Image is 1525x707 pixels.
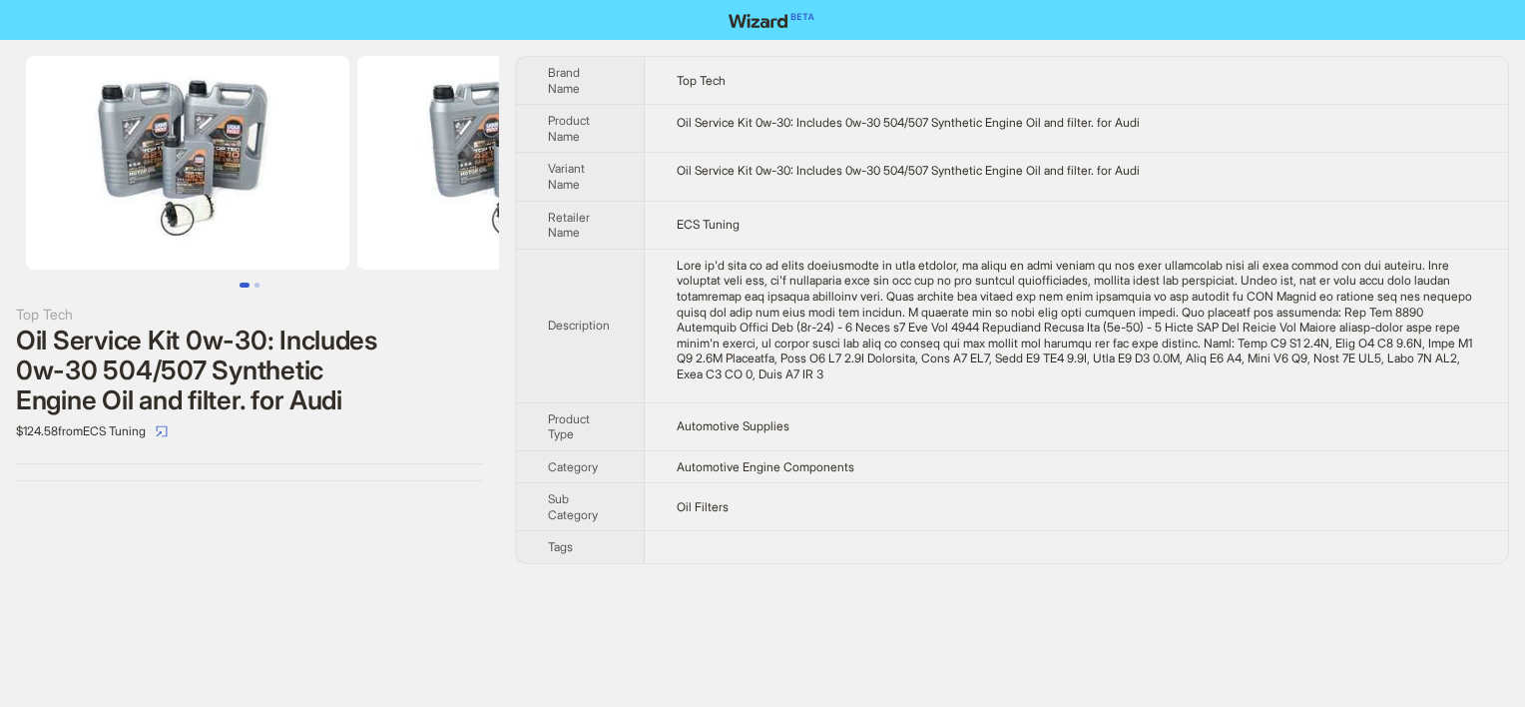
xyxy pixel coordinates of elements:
span: Product Type [548,411,590,442]
div: Oil Service Kit 0w-30: Includes 0w-30 504/507 Synthetic Engine Oil and filter. for Audi [677,115,1476,131]
span: Category [548,459,598,474]
div: $124.58 from ECS Tuning [16,415,483,447]
img: Oil Service Kit 0w-30: Includes 0w-30 504/507 Synthetic Engine Oil and filter. for Audi Oil Servi... [26,56,349,270]
span: Tags [548,539,573,554]
span: Description [548,318,610,333]
button: Go to slide 2 [254,283,259,288]
div: When it's time to do basic maintenance on your vehicle, it makes it much easier if you have every... [677,258,1476,382]
span: ECS Tuning [677,217,740,232]
span: Variant Name [548,161,585,192]
span: Automotive Supplies [677,418,789,433]
div: Oil Service Kit 0w-30: Includes 0w-30 504/507 Synthetic Engine Oil and filter. for Audi [677,163,1476,179]
img: Oil Service Kit 0w-30: Includes 0w-30 504/507 Synthetic Engine Oil and filter. for Audi Oil Servi... [357,56,681,270]
span: Product Name [548,113,590,144]
span: Sub Category [548,491,598,522]
span: Retailer Name [548,210,590,241]
span: Automotive Engine Components [677,459,854,474]
div: Oil Service Kit 0w-30: Includes 0w-30 504/507 Synthetic Engine Oil and filter. for Audi [16,326,483,415]
span: Top Tech [677,73,726,88]
span: Oil Filters [677,499,729,514]
button: Go to slide 1 [240,283,250,288]
span: select [156,425,168,437]
div: Top Tech [16,304,483,326]
span: Brand Name [548,65,580,96]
